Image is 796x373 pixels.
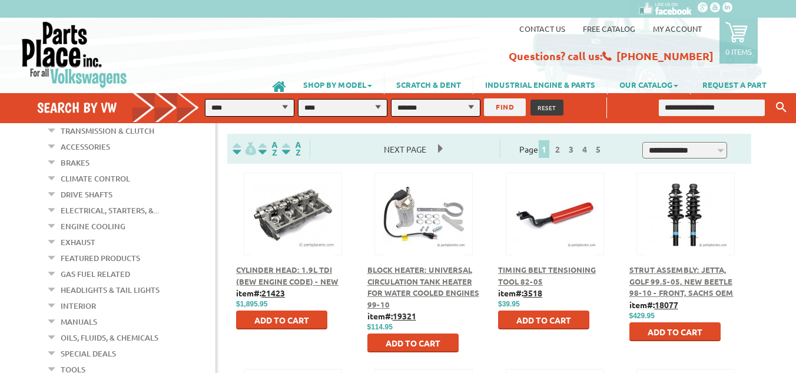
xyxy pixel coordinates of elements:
[500,139,623,159] div: Page
[291,74,384,94] a: SHOP BY MODEL
[523,288,542,298] u: 3518
[21,21,128,88] img: Parts Place Inc!
[498,311,589,329] button: Add to Cart
[473,74,607,94] a: INDUSTRIAL ENGINE & PARTS
[236,300,267,308] span: $1,895.95
[372,144,438,154] a: Next Page
[233,142,256,156] img: filterpricelow.svg
[386,338,440,348] span: Add to Cart
[498,265,596,286] a: Timing Belt Tensioning Tool 82-05
[629,312,655,320] span: $429.95
[629,322,721,341] button: Add to Cart
[393,311,416,321] u: 19321
[61,219,125,234] a: Engine Cooling
[530,100,563,115] button: RESET
[61,250,140,266] a: Featured Products
[629,299,678,310] b: item#:
[372,140,438,158] span: Next Page
[61,282,160,298] a: Headlights & Tail Lights
[772,98,790,117] button: Keyword Search
[629,265,734,298] a: Strut Assembly: Jetta, Golf 99.5-05, New Beetle 98-10 - Front, Sachs OEM
[608,74,690,94] a: OUR CATALOG
[648,326,702,337] span: Add to Cart
[61,171,130,186] a: Climate Control
[719,18,758,64] a: 0 items
[367,265,479,309] a: Block Heater: Universal Circulation Tank Heater For Water Cooled Engines 99-10
[261,288,285,298] u: 21423
[498,288,542,298] b: item#:
[61,123,154,138] a: Transmission & Clutch
[280,142,303,156] img: Sort by Sales Rank
[236,288,285,298] b: item#:
[61,346,116,361] a: Special Deals
[61,187,112,202] a: Drive Shafts
[653,24,702,34] a: My Account
[484,98,526,116] button: FIND
[691,74,778,94] a: REQUEST A PART
[367,311,416,321] b: item#:
[538,103,556,112] span: RESET
[236,311,327,329] button: Add to Cart
[384,74,473,94] a: SCRATCH & DENT
[579,144,590,154] a: 4
[725,47,752,57] p: 0 items
[539,140,549,158] span: 1
[236,265,339,286] a: Cylinder Head: 1.9L TDI (BEW Engine Code) - New
[61,139,110,154] a: Accessories
[61,235,95,250] a: Exhaust
[552,144,563,154] a: 2
[367,323,393,331] span: $114.95
[566,144,576,154] a: 3
[593,144,603,154] a: 5
[583,24,635,34] a: Free Catalog
[61,266,130,282] a: Gas Fuel Related
[61,155,89,170] a: Brakes
[61,203,159,218] a: Electrical, Starters, &...
[256,142,280,156] img: Sort by Headline
[655,299,678,310] u: 18077
[61,314,97,329] a: Manuals
[498,300,520,308] span: $39.95
[37,99,207,116] h4: Search by VW
[516,315,571,325] span: Add to Cart
[61,298,96,313] a: Interior
[519,24,565,34] a: Contact us
[367,334,459,352] button: Add to Cart
[254,315,309,325] span: Add to Cart
[61,330,158,345] a: Oils, Fluids, & Chemicals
